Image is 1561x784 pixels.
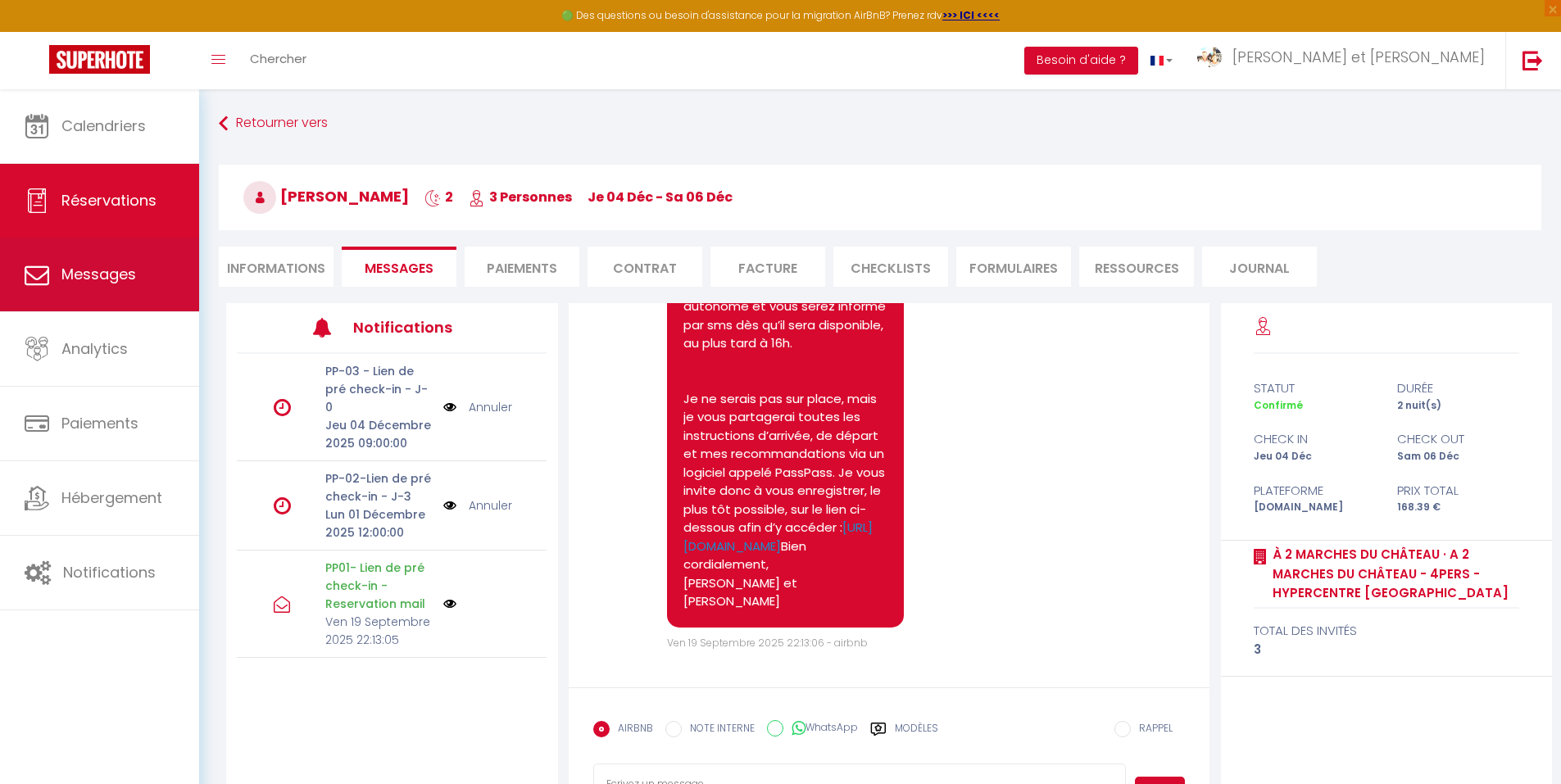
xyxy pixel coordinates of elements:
a: Chercher [238,32,319,89]
div: [DOMAIN_NAME] [1243,500,1386,515]
p: Jeu 04 Décembre 2025 09:00:00 [325,416,433,452]
div: durée [1386,378,1530,398]
span: Notifications [63,562,156,582]
span: Confirmé [1254,398,1303,412]
label: NOTE INTERNE [682,721,755,739]
span: Calendriers [61,116,146,136]
li: CHECKLISTS [833,247,948,287]
li: Contrat [588,247,702,287]
div: check in [1243,429,1386,449]
span: 3 Personnes [469,188,572,206]
img: logo_orange.svg [26,26,39,39]
span: Analytics [61,338,128,359]
span: je 04 Déc - sa 06 Déc [588,188,733,206]
a: À 2 marches du Château · A 2 marches du Château - 4Pers -Hypercentre [GEOGRAPHIC_DATA] [1267,545,1519,603]
li: Paiements [465,247,579,287]
img: NO IMAGE [443,496,456,514]
p: PP-03 - Lien de pré check-in - J-0 [325,362,433,416]
li: Informations [219,247,334,287]
div: 168.39 € [1386,500,1530,515]
a: [URL][DOMAIN_NAME] [683,519,873,555]
a: Annuler [469,496,512,514]
label: AIRBNB [610,721,653,739]
div: Domaine [84,97,126,107]
p: PP01- Lien de pré check-in - Reservation mail [325,559,433,613]
img: website_grey.svg [26,43,39,56]
div: Prix total [1386,481,1530,501]
div: Domaine: [DOMAIN_NAME] [43,43,185,56]
span: Ven 19 Septembre 2025 22:13:06 - airbnb [667,636,868,650]
pre: [PERSON_NAME] Merci d’avoir réservé notre hébergementÀ 2 marches du Château · A 2 marches du Chât... [683,39,887,611]
span: Messages [365,259,433,278]
h3: Notifications [353,309,483,346]
p: Ven 19 Septembre 2025 22:13:05 [325,613,433,649]
img: NO IMAGE [443,597,456,610]
div: Jeu 04 Déc [1243,449,1386,465]
a: >>> ICI <<<< [942,8,1000,22]
span: Paiements [61,413,138,433]
img: NO IMAGE [443,398,456,416]
a: ... [PERSON_NAME] et [PERSON_NAME] [1185,32,1505,89]
span: Réservations [61,190,157,211]
div: Sam 06 Déc [1386,449,1530,465]
div: statut [1243,378,1386,398]
li: Facture [710,247,825,287]
img: logout [1522,50,1543,70]
li: Ressources [1079,247,1194,287]
button: Besoin d'aide ? [1024,47,1138,75]
label: Modèles [895,721,938,750]
div: total des invités [1254,621,1519,641]
li: FORMULAIRES [956,247,1071,287]
div: 2 nuit(s) [1386,398,1530,414]
p: Lun 01 Décembre 2025 12:00:00 [325,505,433,542]
label: RAPPEL [1131,721,1173,739]
a: Annuler [469,398,512,416]
label: WhatsApp [783,720,858,738]
span: Messages [61,264,136,284]
div: Plateforme [1243,481,1386,501]
div: check out [1386,429,1530,449]
span: Hébergement [61,487,162,508]
div: v 4.0.25 [46,26,80,39]
img: tab_keywords_by_traffic_grey.svg [186,95,199,108]
img: Super Booking [49,45,150,74]
li: Journal [1202,247,1317,287]
div: 3 [1254,640,1519,659]
img: tab_domain_overview_orange.svg [66,95,79,108]
span: [PERSON_NAME] et [PERSON_NAME] [1232,47,1485,67]
span: [PERSON_NAME] [243,186,409,206]
div: Mots-clés [204,97,251,107]
img: ... [1197,47,1222,67]
a: Retourner vers [219,109,1541,138]
span: 2 [424,188,453,206]
p: PP-02-Lien de pré check-in - J-3 [325,469,433,505]
span: Chercher [250,50,306,67]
